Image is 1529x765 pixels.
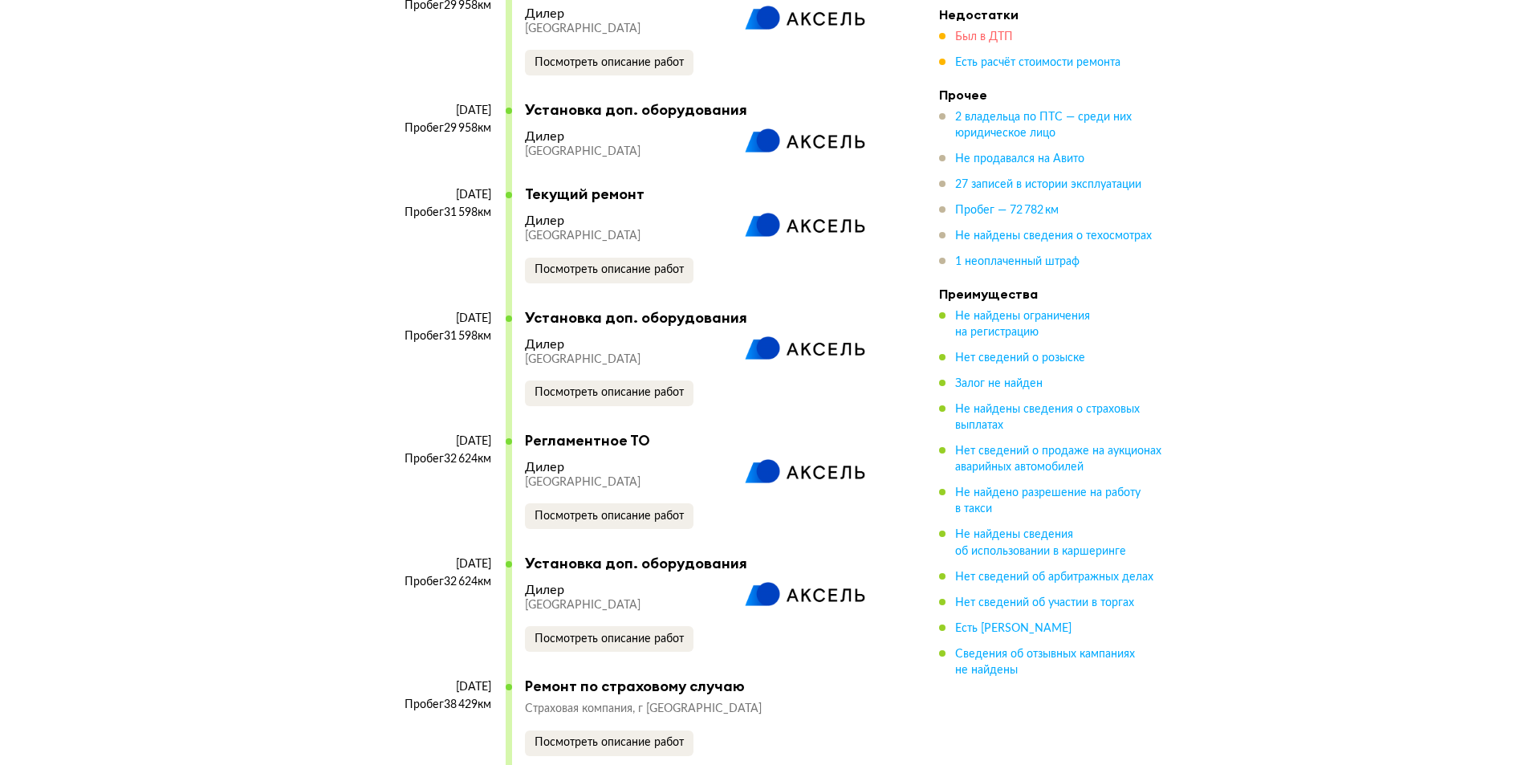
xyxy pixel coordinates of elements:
[745,128,865,153] img: logo
[745,6,865,30] img: logo
[525,600,640,611] span: [GEOGRAPHIC_DATA]
[955,31,1013,43] span: Был в ДТП
[525,146,640,157] span: [GEOGRAPHIC_DATA]
[525,230,640,242] span: [GEOGRAPHIC_DATA]
[955,112,1132,139] span: 2 владельца по ПТС — среди них юридическое лицо
[385,311,491,326] div: [DATE]
[525,213,564,229] div: Дилер
[525,185,875,203] div: Текущий ремонт
[939,286,1164,302] h4: Преимущества
[535,264,684,275] span: Посмотреть описание работ
[525,336,564,352] div: Дилер
[525,354,640,365] span: [GEOGRAPHIC_DATA]
[525,50,693,75] button: Посмотреть описание работ
[385,205,491,220] div: Пробег 31 598 км
[745,213,865,237] img: logo
[525,459,564,475] div: Дилер
[638,703,762,714] span: г [GEOGRAPHIC_DATA]
[955,529,1126,556] span: Не найдены сведения об использовании в каршеринге
[955,57,1120,68] span: Есть расчёт стоимости ремонта
[939,87,1164,103] h4: Прочее
[955,311,1090,338] span: Не найдены ограничения на регистрацию
[525,503,693,529] button: Посмотреть описание работ
[535,737,684,748] span: Посмотреть описание работ
[955,487,1141,515] span: Не найдено разрешение на работу в такси
[955,352,1085,364] span: Нет сведений о розыске
[535,387,684,398] span: Посмотреть описание работ
[525,128,564,144] div: Дилер
[745,582,865,606] img: logo
[955,256,1080,267] span: 1 неоплаченный штраф
[535,633,684,645] span: Посмотреть описание работ
[525,582,564,598] div: Дилер
[955,179,1141,190] span: 27 записей в истории эксплуатации
[385,188,491,202] div: [DATE]
[535,57,684,68] span: Посмотреть описание работ
[525,6,564,22] div: Дилер
[385,575,491,589] div: Пробег 32 624 км
[525,432,875,450] div: Регламентное ТО
[385,434,491,449] div: [DATE]
[385,104,491,118] div: [DATE]
[525,258,693,283] button: Посмотреть описание работ
[525,23,640,35] span: [GEOGRAPHIC_DATA]
[955,446,1161,473] span: Нет сведений о продаже на аукционах аварийных автомобилей
[385,329,491,344] div: Пробег 31 598 км
[525,380,693,406] button: Посмотреть описание работ
[955,153,1084,165] span: Не продавался на Авито
[385,121,491,136] div: Пробег 29 958 км
[385,452,491,466] div: Пробег 32 624 км
[745,459,865,483] img: logo
[955,230,1152,242] span: Не найдены сведения о техосмотрах
[385,557,491,572] div: [DATE]
[525,477,640,488] span: [GEOGRAPHIC_DATA]
[385,698,491,712] div: Пробег 38 429 км
[525,555,875,572] div: Установка доп. оборудования
[525,678,875,695] div: Ремонт по страховому случаю
[955,205,1059,216] span: Пробег — 72 782 км
[535,511,684,522] span: Посмотреть описание работ
[525,309,875,327] div: Установка доп. оборудования
[955,622,1072,633] span: Есть [PERSON_NAME]
[955,404,1140,431] span: Не найдены сведения о страховых выплатах
[525,730,693,756] button: Посмотреть описание работ
[745,336,865,360] img: logo
[385,680,491,694] div: [DATE]
[525,101,875,119] div: Установка доп. оборудования
[955,596,1134,608] span: Нет сведений об участии в торгах
[525,626,693,652] button: Посмотреть описание работ
[955,571,1153,582] span: Нет сведений об арбитражных делах
[939,6,1164,22] h4: Недостатки
[955,648,1135,675] span: Сведения об отзывных кампаниях не найдены
[955,378,1043,389] span: Залог не найден
[525,703,638,714] span: Страховая компания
